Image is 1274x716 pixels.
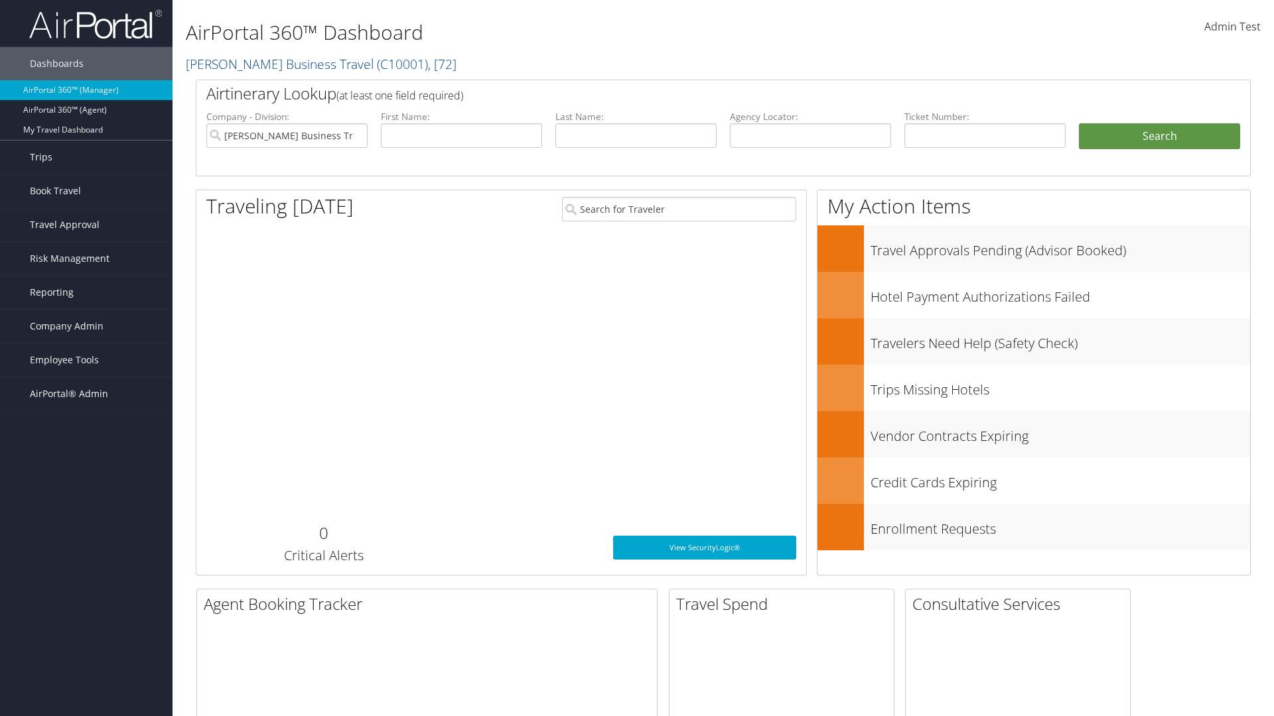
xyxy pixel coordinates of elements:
span: Reporting [30,276,74,309]
a: Enrollment Requests [817,504,1250,550]
span: AirPortal® Admin [30,377,108,410]
a: Vendor Contracts Expiring [817,411,1250,457]
span: Trips [30,141,52,174]
a: View SecurityLogic® [613,536,796,560]
h2: 0 [206,522,441,544]
span: Travel Approval [30,208,100,241]
h3: Travel Approvals Pending (Advisor Booked) [871,235,1250,260]
a: Travel Approvals Pending (Advisor Booked) [817,225,1250,272]
span: Company Admin [30,310,104,343]
input: Search for Traveler [562,197,796,221]
h3: Hotel Payment Authorizations Failed [871,281,1250,306]
span: ( C10001 ) [377,55,428,73]
span: Risk Management [30,242,109,275]
a: Admin Test [1204,7,1261,48]
a: [PERSON_NAME] Business Travel [186,55,457,73]
h1: Traveling [DATE] [206,192,354,220]
a: Travelers Need Help (Safety Check) [817,318,1250,365]
label: Agency Locator: [730,110,891,123]
a: Hotel Payment Authorizations Failed [817,272,1250,318]
label: Last Name: [555,110,717,123]
label: First Name: [381,110,542,123]
span: Dashboards [30,47,84,80]
h2: Airtinerary Lookup [206,82,1153,105]
h3: Vendor Contracts Expiring [871,420,1250,446]
label: Company - Division: [206,110,368,123]
a: Trips Missing Hotels [817,365,1250,411]
span: (at least one field required) [336,88,463,103]
img: airportal-logo.png [29,9,162,40]
h3: Enrollment Requests [871,513,1250,538]
button: Search [1079,123,1240,150]
span: Admin Test [1204,19,1261,34]
h1: AirPortal 360™ Dashboard [186,19,902,46]
a: Credit Cards Expiring [817,457,1250,504]
h2: Consultative Services [912,593,1130,615]
span: Book Travel [30,174,81,208]
h3: Trips Missing Hotels [871,374,1250,399]
span: , [ 72 ] [428,55,457,73]
h3: Travelers Need Help (Safety Check) [871,328,1250,353]
h1: My Action Items [817,192,1250,220]
h2: Agent Booking Tracker [204,593,657,615]
label: Ticket Number: [904,110,1066,123]
span: Employee Tools [30,343,99,377]
h2: Travel Spend [676,593,894,615]
h3: Critical Alerts [206,546,441,565]
h3: Credit Cards Expiring [871,467,1250,492]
